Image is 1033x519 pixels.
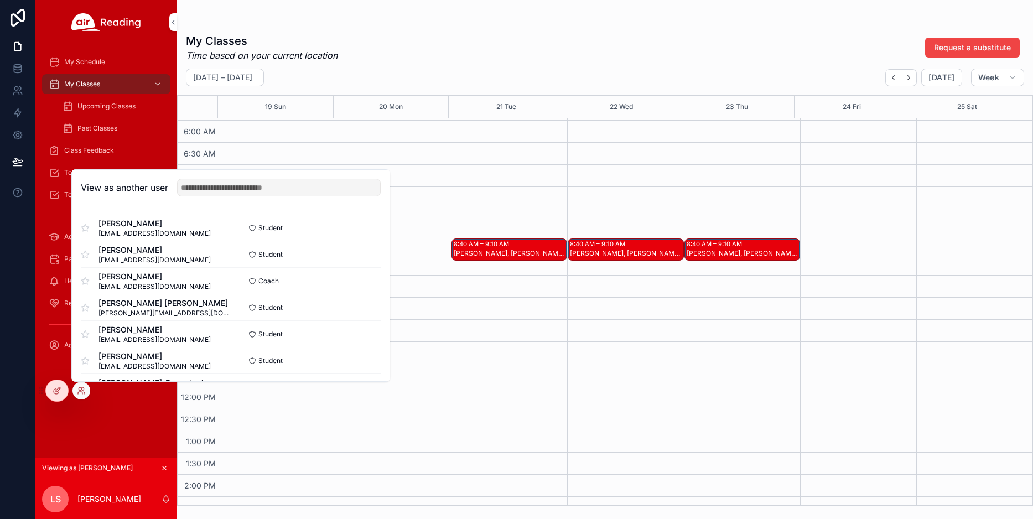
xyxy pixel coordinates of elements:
h2: [DATE] – [DATE] [193,72,252,83]
a: Past Classes [55,118,170,138]
span: Student [258,303,283,312]
span: Class Feedback [64,146,114,155]
button: Week [971,69,1024,86]
span: Request Substitutes [64,299,126,308]
span: Request a substitute [934,42,1011,53]
span: Account [64,341,90,350]
button: [DATE] [921,69,962,86]
span: Tech check - Google Meet [64,190,147,199]
a: Tech Check - Zoom [42,163,170,183]
a: Request Substitutes [42,293,170,313]
span: 1:00 PM [183,437,219,446]
button: Request a substitute [925,38,1020,58]
span: Coach [258,277,279,286]
button: 21 Tue [496,96,516,118]
button: 24 Fri [843,96,861,118]
span: [PERSON_NAME] [PERSON_NAME] [98,298,231,309]
span: Week [978,72,999,82]
span: LS [50,492,61,506]
div: [PERSON_NAME], [PERSON_NAME], Autumn L [687,249,799,258]
a: My Classes [42,74,170,94]
button: 23 Thu [726,96,748,118]
a: Tech check - Google Meet [42,185,170,205]
span: 2:30 PM [181,503,219,512]
div: [PERSON_NAME], [PERSON_NAME], Autumn L [570,249,682,258]
span: My Classes [64,80,100,89]
span: Student [258,250,283,259]
div: 8:40 AM – 9:10 AM[PERSON_NAME], [PERSON_NAME], Autumn L [452,239,567,260]
a: Help Center [42,271,170,291]
a: Class Feedback [42,141,170,160]
button: 20 Mon [379,96,403,118]
div: [PERSON_NAME], [PERSON_NAME], Autumn L [454,249,566,258]
span: [PERSON_NAME] [98,351,211,362]
div: scrollable content [35,44,177,370]
div: 8:40 AM – 9:10 AM [570,240,628,248]
a: Academy [42,227,170,247]
span: [PERSON_NAME] [98,271,211,282]
a: Upcoming Classes [55,96,170,116]
span: [EMAIL_ADDRESS][DOMAIN_NAME] [98,256,211,264]
span: Viewing as [PERSON_NAME] [42,464,133,473]
span: 2:00 PM [181,481,219,490]
span: 1:30 PM [183,459,219,468]
span: Tech Check - Zoom [64,168,127,177]
p: [PERSON_NAME] [77,494,141,505]
span: My Schedule [64,58,105,66]
button: 25 Sat [957,96,977,118]
span: Help Center [64,277,102,286]
span: 12:30 PM [178,414,219,424]
div: 8:40 AM – 9:10 AM[PERSON_NAME], [PERSON_NAME], Autumn L [685,239,800,260]
span: Academy [64,232,94,241]
h2: View as another user [81,181,168,194]
button: 19 Sun [265,96,286,118]
img: App logo [71,13,141,31]
span: [PERSON_NAME][EMAIL_ADDRESS][DOMAIN_NAME] [98,309,231,318]
span: Student [258,330,283,339]
a: Account [42,335,170,355]
div: 8:40 AM – 9:10 AM [687,240,745,248]
span: [PERSON_NAME] [98,324,211,335]
span: 6:30 AM [181,149,219,158]
em: Time based on your current location [186,49,338,62]
button: 22 Wed [610,96,633,118]
span: Past Classes [77,124,117,133]
span: [PERSON_NAME]-Faamatuainu [98,377,212,388]
a: My Schedule [42,52,170,72]
span: [EMAIL_ADDRESS][DOMAIN_NAME] [98,229,211,238]
h1: My Classes [186,33,338,49]
div: 8:40 AM – 9:10 AM [454,240,512,248]
a: Payments [42,249,170,269]
button: Next [901,69,917,86]
span: [EMAIL_ADDRESS][DOMAIN_NAME] [98,335,211,344]
span: Student [258,356,283,365]
span: Payments [64,255,96,263]
span: 12:00 PM [178,392,219,402]
span: [EMAIL_ADDRESS][DOMAIN_NAME] [98,282,211,291]
button: Back [885,69,901,86]
span: [DATE] [928,72,954,82]
span: 6:00 AM [181,127,219,136]
span: Upcoming Classes [77,102,136,111]
span: [PERSON_NAME] [98,218,211,229]
div: 8:40 AM – 9:10 AM[PERSON_NAME], [PERSON_NAME], Autumn L [568,239,683,260]
span: Student [258,224,283,232]
span: [EMAIL_ADDRESS][DOMAIN_NAME] [98,362,211,371]
span: [PERSON_NAME] [98,245,211,256]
